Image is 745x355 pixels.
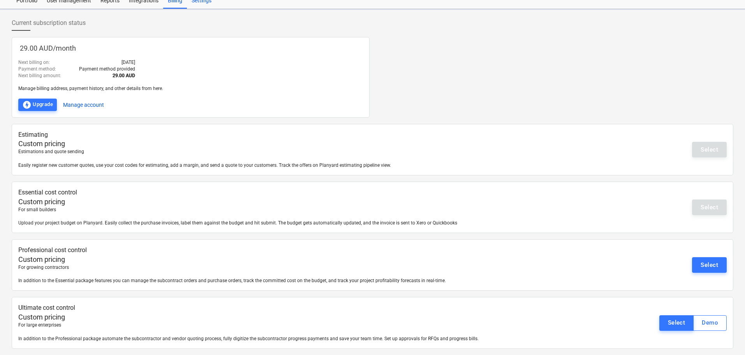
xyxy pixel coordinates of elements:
span: offline_bolt [22,100,32,110]
div: For large enterprises In addition to the Professional package automate the subcontractor and vend... [18,322,609,342]
p: Ultimate cost control [18,304,609,313]
p: Essential cost control [18,188,609,197]
p: 29.00 AUD / month [18,44,363,53]
div: For small builders Upload your project budget on Planyard. Easily collect the purchase invoices, ... [18,207,609,226]
p: Custom pricing [18,313,609,322]
p: Payment method provided [79,66,135,72]
p: [DATE] [122,59,135,66]
button: Demo [693,315,727,331]
div: Select [701,260,718,270]
p: Custom pricing [18,255,609,264]
p: Manage billing address, payment history, and other details from here. [18,85,363,92]
p: Professional cost control [18,246,609,255]
p: Next billing on : [18,59,50,66]
div: Upgrade [22,100,53,110]
p: Next billing amount : [18,72,61,79]
button: Manage account [63,99,104,111]
div: Estimations and quote sending Easily register new customer quotes, use your cost codes for estima... [18,148,609,168]
div: Demo [702,318,718,328]
p: Custom pricing [18,139,609,148]
span: Current subscription status [12,18,86,28]
iframe: Chat Widget [706,318,745,355]
p: Custom pricing [18,197,609,207]
button: Select [659,315,694,331]
p: Payment method : [18,66,56,72]
div: Select [668,318,685,328]
button: Select [692,257,727,273]
button: Upgrade [18,99,57,111]
div: For growing contractors In addition to the Essential package features you can manage the subcontr... [18,264,609,284]
p: Estimating [18,131,609,140]
b: 29.00 AUD [113,73,135,78]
